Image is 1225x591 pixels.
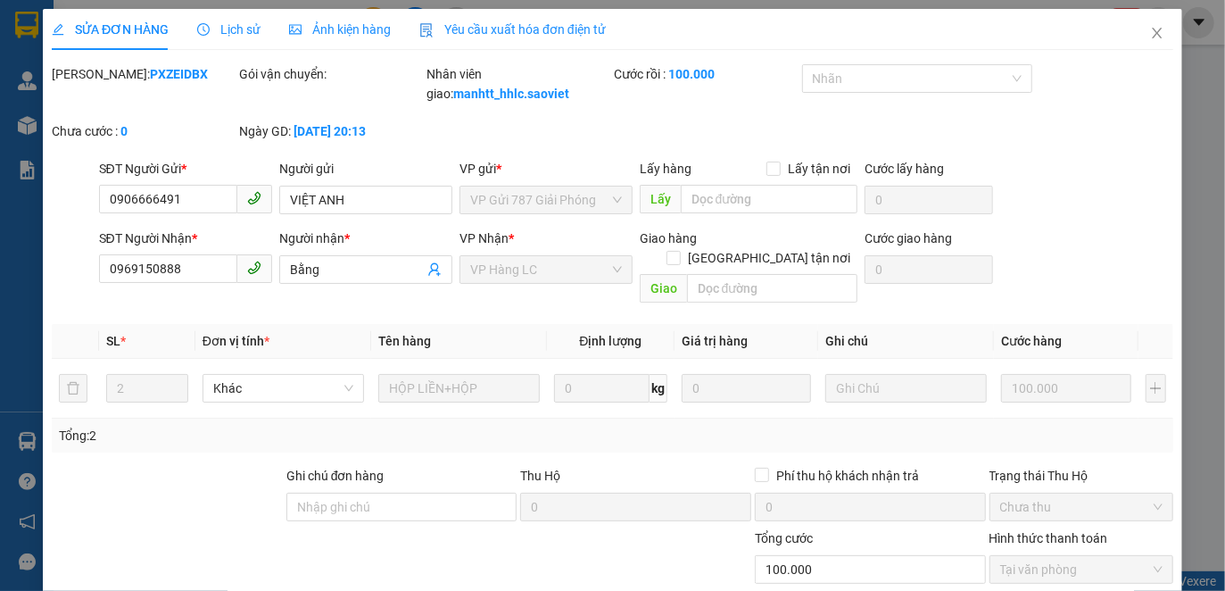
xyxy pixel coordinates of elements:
[825,374,987,403] input: Ghi Chú
[1001,374,1130,403] input: 0
[1146,374,1166,403] button: plus
[640,162,691,176] span: Lấy hàng
[1001,334,1062,348] span: Cước hàng
[989,466,1173,486] div: Trạng thái Thu Hộ
[640,185,681,213] span: Lấy
[197,23,210,36] span: clock-circle
[52,23,64,36] span: edit
[681,185,858,213] input: Dọc đường
[681,248,857,268] span: [GEOGRAPHIC_DATA] tận nơi
[682,334,748,348] span: Giá trị hàng
[865,255,993,284] input: Cước giao hàng
[239,121,423,141] div: Ngày GD:
[59,426,474,445] div: Tổng: 2
[59,374,87,403] button: delete
[150,67,208,81] b: PXZEIDBX
[378,334,431,348] span: Tên hàng
[650,374,667,403] span: kg
[286,469,385,483] label: Ghi chú đơn hàng
[279,229,452,248] div: Người nhận
[52,22,169,37] span: SỬA ĐƠN HÀNG
[426,64,610,104] div: Nhân viên giao:
[239,64,423,84] div: Gói vận chuyển:
[247,261,261,275] span: phone
[989,531,1108,545] label: Hình thức thanh toán
[52,64,236,84] div: [PERSON_NAME]:
[640,231,697,246] span: Giao hàng
[1000,494,1163,520] span: Chưa thu
[640,274,687,303] span: Giao
[755,531,813,545] span: Tổng cước
[470,256,622,283] span: VP Hàng LC
[1132,9,1182,59] button: Close
[470,187,622,213] span: VP Gửi 787 Giải Phóng
[99,229,272,248] div: SĐT Người Nhận
[378,374,540,403] input: VD: Bàn, Ghế
[459,231,509,246] span: VP Nhận
[203,334,269,348] span: Đơn vị tính
[419,22,606,37] span: Yêu cầu xuất hóa đơn điện tử
[769,466,926,486] span: Phí thu hộ khách nhận trả
[818,324,994,359] th: Ghi chú
[120,124,128,138] b: 0
[865,162,944,176] label: Cước lấy hàng
[614,64,798,84] div: Cước rồi :
[213,375,353,402] span: Khác
[294,124,366,138] b: [DATE] 20:13
[197,22,261,37] span: Lịch sử
[247,191,261,205] span: phone
[668,67,715,81] b: 100.000
[419,23,434,37] img: icon
[106,334,120,348] span: SL
[687,274,858,303] input: Dọc đường
[286,493,517,521] input: Ghi chú đơn hàng
[279,159,452,179] div: Người gửi
[289,23,302,36] span: picture
[453,87,569,101] b: manhtt_hhlc.saoviet
[682,374,811,403] input: 0
[427,262,442,277] span: user-add
[1150,26,1164,40] span: close
[579,334,641,348] span: Định lượng
[459,159,633,179] div: VP gửi
[99,159,272,179] div: SĐT Người Gửi
[289,22,391,37] span: Ảnh kiện hàng
[865,231,952,246] label: Cước giao hàng
[52,121,236,141] div: Chưa cước :
[520,469,560,483] span: Thu Hộ
[865,186,993,214] input: Cước lấy hàng
[781,159,857,179] span: Lấy tận nơi
[1000,556,1163,583] span: Tại văn phòng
